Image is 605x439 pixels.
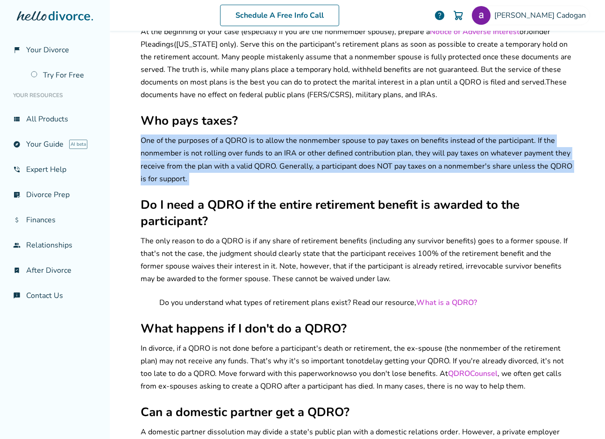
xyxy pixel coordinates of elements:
a: list_alt_checkDivorce Prep [7,184,102,205]
span: phone_in_talk [13,166,21,173]
a: flag_2Your Divorce [7,39,102,61]
span: so you don't lose benefits. At , we often get calls from ex-spouses asking to create a QDRO after... [141,368,562,391]
a: bookmark_checkAfter Divorce [7,260,102,281]
span: view_list [13,115,21,123]
span: flag_2 [13,46,21,54]
span: The only reason to do a QDRO is if any share of retirement benefits (including any survivor benef... [141,236,568,284]
span: now [335,368,349,379]
span: bookmark_check [13,267,21,274]
a: attach_moneyFinances [7,209,102,231]
a: phone_in_talkExpert Help [7,159,102,180]
span: In divorce, if a QDRO is not done before a participant's death or retirement, the ex-spouse (the ... [141,343,561,366]
p: One of the purposes of a QDRO is to allow the nonmember spouse to pay taxes on benefits instead o... [141,135,574,185]
p: At the beginning of your case (especially if you are the nonmember spouse), prepare a Joinder Ple... [141,26,574,101]
img: amandacmaybeckhs Cadogan [472,6,491,25]
span: chat_info [13,292,21,299]
span: not [353,356,364,366]
a: help [434,10,445,21]
a: chat_infoContact Us [7,285,102,306]
span: ([US_STATE] only). Serve this on the participant's retirement plans as soon as possible to create... [141,39,571,87]
p: Do you understand what types of retirement plans exist? Read our resource, [159,297,555,309]
a: view_listAll Products [7,108,102,130]
a: Schedule A Free Info Call [220,5,339,26]
a: groupRelationships [7,234,102,256]
h2: What happens if I don't do a QDRO? [141,320,574,337]
h2: Who pays taxes? [141,113,574,129]
span: explore [13,141,21,148]
h2: Do I need a QDRO if the entire retirement benefit is awarded to the participant? [141,197,574,229]
span: AI beta [69,140,87,149]
a: exploreYour GuideAI beta [7,134,102,155]
a: Try For Free [25,64,102,86]
img: Cart [453,10,464,21]
a: QDROCounsel [448,368,498,379]
span: group [13,241,21,249]
iframe: Chat Widget [558,394,605,439]
a: What is a QDRO? [416,297,477,308]
h2: Can a domestic partner get a QDRO? [141,404,574,420]
span: list_alt_check [13,191,21,198]
span: attach_money [13,216,21,224]
span: [PERSON_NAME] Cadogan [494,10,590,21]
span: Your Divorce [26,45,69,55]
span: delay getting your QDRO. If you're already divorced, it's not too late to do a QDRO. Move forward... [141,356,564,379]
li: Your Resources [7,86,102,105]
